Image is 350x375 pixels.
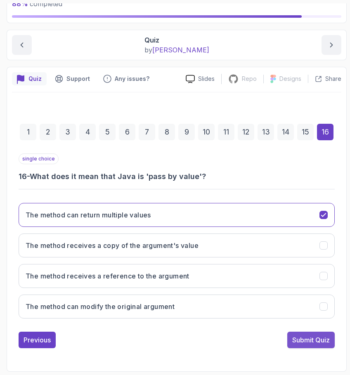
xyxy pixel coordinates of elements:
div: 5 [99,124,116,140]
div: 14 [277,124,294,140]
button: Share [308,75,341,83]
button: Submit Quiz [287,332,335,348]
div: 6 [119,124,135,140]
button: Support button [50,72,95,85]
span: [PERSON_NAME] [152,46,209,54]
div: 4 [79,124,96,140]
h3: The method can modify the original argument [26,302,175,311]
button: Previous [19,332,56,348]
h3: 16 - What does it mean that Java is 'pass by value'? [19,171,335,182]
div: 12 [238,124,254,140]
div: 16 [317,124,333,140]
button: The method receives a reference to the argument [19,264,335,288]
a: Slides [179,75,221,83]
button: previous content [12,35,32,55]
div: 9 [178,124,195,140]
div: 1 [20,124,36,140]
p: Designs [279,75,301,83]
div: 8 [158,124,175,140]
p: Slides [198,75,215,83]
div: 10 [198,124,215,140]
button: next content [322,35,341,55]
div: 15 [297,124,314,140]
button: quiz button [12,72,47,85]
h3: The method receives a copy of the argument's value [26,241,199,250]
p: Share [325,75,341,83]
p: Support [66,75,90,83]
h3: The method receives a reference to the argument [26,271,189,281]
button: The method receives a copy of the argument's value [19,233,335,257]
h3: The method can return multiple values [26,210,151,220]
button: The method can return multiple values [19,203,335,227]
button: The method can modify the original argument [19,295,335,318]
div: 3 [59,124,76,140]
p: Quiz [28,75,42,83]
div: 2 [40,124,56,140]
p: Any issues? [115,75,149,83]
div: Previous [24,335,51,345]
div: 7 [139,124,155,140]
div: Submit Quiz [292,335,330,345]
button: Feedback button [98,72,154,85]
p: single choice [19,153,59,164]
p: Repo [242,75,257,83]
div: 13 [258,124,274,140]
div: 11 [218,124,234,140]
p: Quiz [144,35,209,45]
p: by [144,45,209,55]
